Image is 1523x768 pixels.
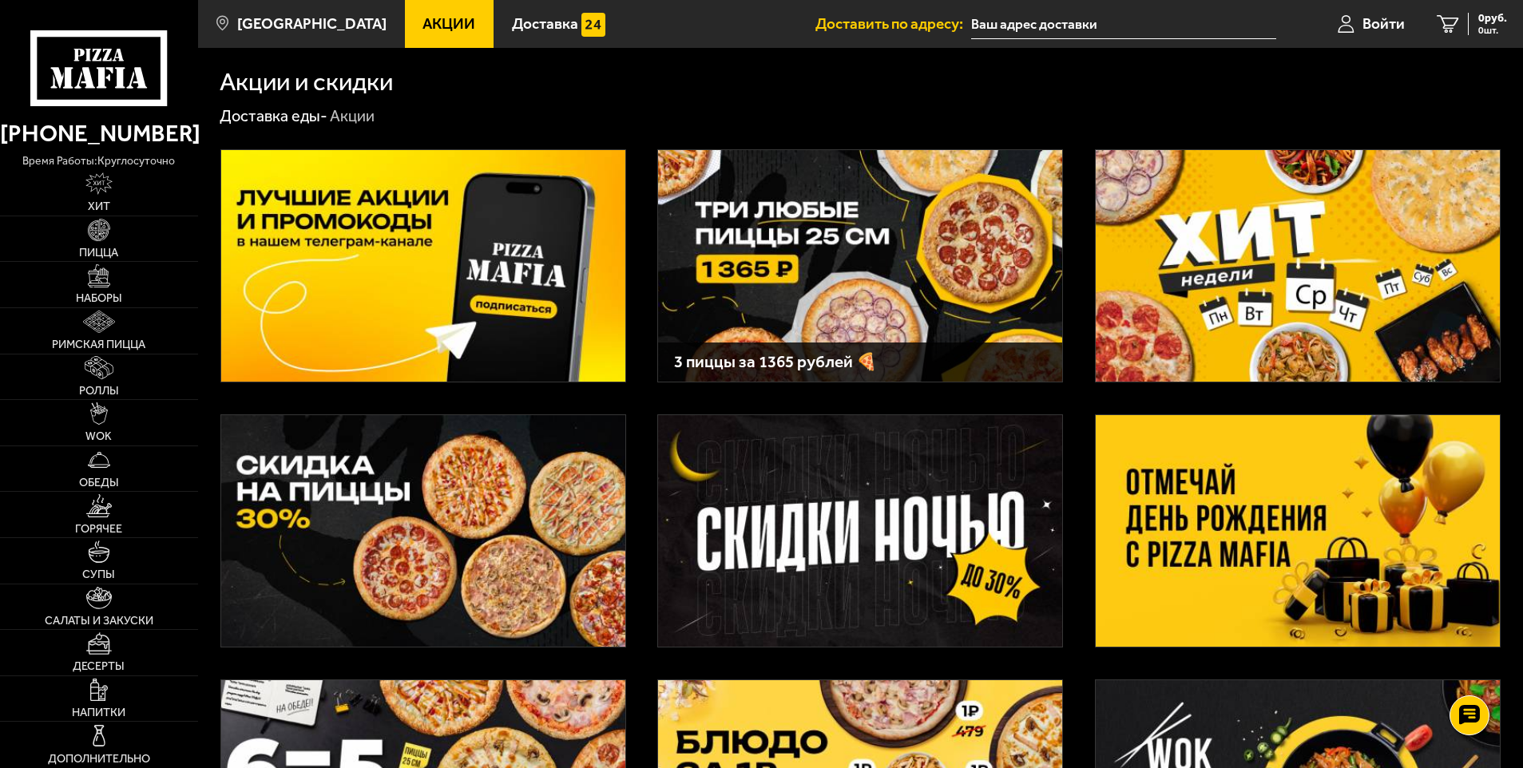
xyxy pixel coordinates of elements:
[657,149,1063,382] a: 3 пиццы за 1365 рублей 🍕
[1362,16,1405,31] span: Войти
[422,16,475,31] span: Акции
[82,569,115,580] span: Супы
[674,354,1046,370] h3: 3 пиццы за 1365 рублей 🍕
[1478,13,1507,24] span: 0 руб.
[330,106,375,127] div: Акции
[581,13,605,37] img: 15daf4d41897b9f0e9f617042186c801.svg
[512,16,578,31] span: Доставка
[88,201,110,212] span: Хит
[1478,26,1507,35] span: 0 шт.
[220,106,327,125] a: Доставка еды-
[72,707,125,719] span: Напитки
[52,339,145,350] span: Римская пицца
[45,616,153,627] span: Салаты и закуски
[48,754,150,765] span: Дополнительно
[85,431,112,442] span: WOK
[76,293,122,304] span: Наборы
[79,247,118,259] span: Пицца
[220,69,393,95] h1: Акции и скидки
[79,477,119,489] span: Обеды
[971,10,1275,39] input: Ваш адрес доставки
[815,16,971,31] span: Доставить по адресу:
[237,16,387,31] span: [GEOGRAPHIC_DATA]
[73,661,125,672] span: Десерты
[75,524,122,535] span: Горячее
[79,386,119,397] span: Роллы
